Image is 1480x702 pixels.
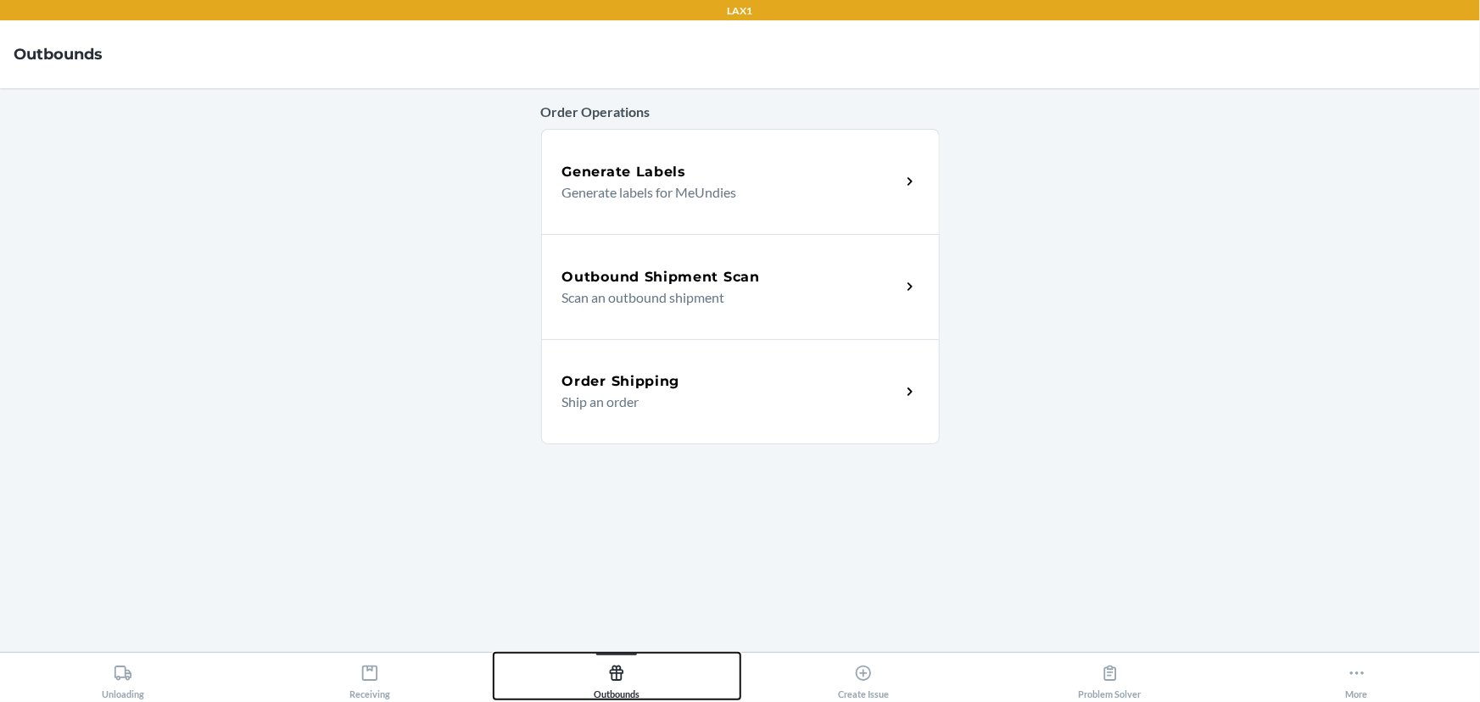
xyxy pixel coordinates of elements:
[562,182,887,203] p: Generate labels for MeUndies
[541,129,940,234] a: Generate LabelsGenerate labels for MeUndies
[562,392,887,412] p: Ship an order
[1346,657,1368,699] div: More
[1233,653,1480,699] button: More
[541,102,940,122] p: Order Operations
[594,657,639,699] div: Outbounds
[562,267,760,287] h5: Outbound Shipment Scan
[562,371,680,392] h5: Order Shipping
[14,43,103,65] h4: Outbounds
[494,653,740,699] button: Outbounds
[562,287,887,308] p: Scan an outbound shipment
[247,653,494,699] button: Receiving
[541,339,940,444] a: Order ShippingShip an order
[740,653,987,699] button: Create Issue
[838,657,889,699] div: Create Issue
[1079,657,1142,699] div: Problem Solver
[562,162,687,182] h5: Generate Labels
[728,3,753,19] p: LAX1
[986,653,1233,699] button: Problem Solver
[349,657,390,699] div: Receiving
[102,657,144,699] div: Unloading
[541,234,940,339] a: Outbound Shipment ScanScan an outbound shipment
